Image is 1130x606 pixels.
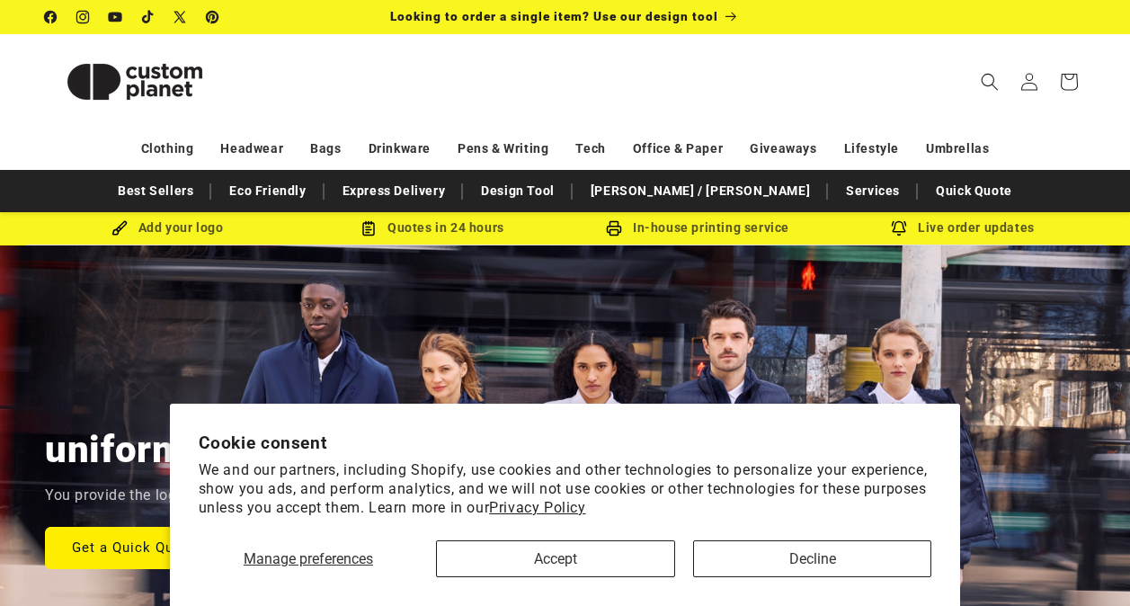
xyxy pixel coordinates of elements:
[844,133,899,165] a: Lifestyle
[199,432,932,453] h2: Cookie consent
[926,133,989,165] a: Umbrellas
[199,461,932,517] p: We and our partners, including Shopify, use cookies and other technologies to personalize your ex...
[633,133,723,165] a: Office & Paper
[472,175,564,207] a: Design Tool
[970,62,1010,102] summary: Search
[35,217,300,239] div: Add your logo
[369,133,431,165] a: Drinkware
[300,217,565,239] div: Quotes in 24 hours
[220,133,283,165] a: Headwear
[39,34,232,129] a: Custom Planet
[45,41,225,122] img: Custom Planet
[141,133,194,165] a: Clothing
[109,175,202,207] a: Best Sellers
[575,133,605,165] a: Tech
[360,220,377,236] img: Order Updates Icon
[199,540,419,577] button: Manage preferences
[750,133,816,165] a: Giveaways
[837,175,909,207] a: Services
[565,217,831,239] div: In-house printing service
[927,175,1021,207] a: Quick Quote
[45,526,223,568] a: Get a Quick Quote
[45,425,422,474] h2: uniforms & workwear
[111,220,128,236] img: Brush Icon
[436,540,675,577] button: Accept
[489,499,585,516] a: Privacy Policy
[1040,520,1130,606] iframe: Chat Widget
[334,175,455,207] a: Express Delivery
[458,133,548,165] a: Pens & Writing
[310,133,341,165] a: Bags
[220,175,315,207] a: Eco Friendly
[244,550,373,567] span: Manage preferences
[693,540,932,577] button: Decline
[582,175,819,207] a: [PERSON_NAME] / [PERSON_NAME]
[891,220,907,236] img: Order updates
[390,9,718,23] span: Looking to order a single item? Use our design tool
[606,220,622,236] img: In-house printing
[45,483,292,509] p: You provide the logo, we do the rest.
[831,217,1096,239] div: Live order updates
